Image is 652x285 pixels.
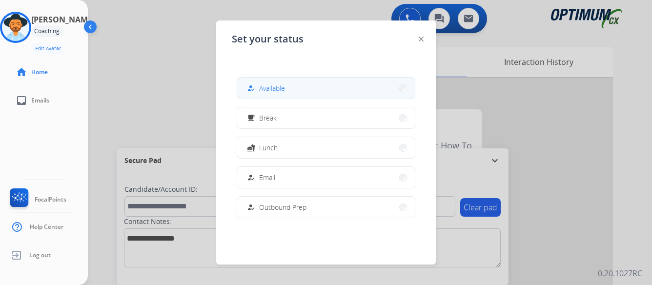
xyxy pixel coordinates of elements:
button: Outbound Prep [237,197,415,218]
h3: [PERSON_NAME] [31,14,95,25]
span: Set your status [232,32,304,46]
mat-icon: how_to_reg [247,84,255,92]
span: Available [259,83,285,93]
button: Break [237,107,415,128]
span: Home [31,68,48,76]
span: Lunch [259,142,278,153]
img: avatar [2,14,29,41]
mat-icon: how_to_reg [247,203,255,211]
span: Log out [29,251,51,259]
button: Available [237,78,415,99]
span: Outbound Prep [259,202,306,212]
span: FocalPoints [35,196,66,204]
a: FocalPoints [8,188,66,211]
mat-icon: fastfood [247,143,255,152]
mat-icon: home [16,66,27,78]
img: close-button [419,37,424,41]
mat-icon: inbox [16,95,27,106]
p: 0.20.1027RC [598,267,642,279]
mat-icon: free_breakfast [247,114,255,122]
mat-icon: how_to_reg [247,173,255,182]
span: Help Center [30,223,63,231]
div: Coaching [31,25,62,37]
button: Lunch [237,137,415,158]
span: Email [259,172,275,183]
button: Edit Avatar [31,43,65,54]
button: Email [237,167,415,188]
span: Break [259,113,277,123]
span: Emails [31,97,49,104]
